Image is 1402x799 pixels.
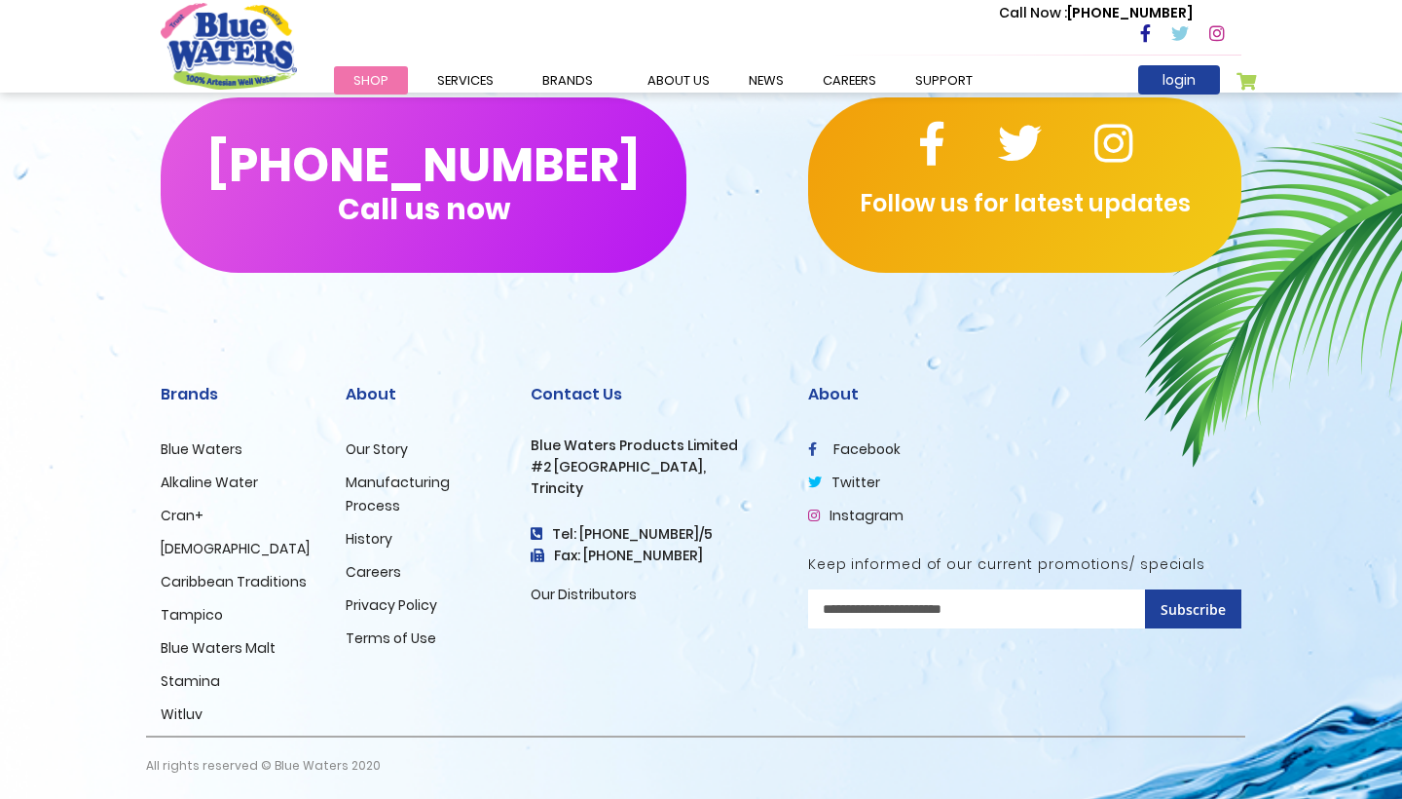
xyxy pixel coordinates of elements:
[531,459,779,476] h3: #2 [GEOGRAPHIC_DATA],
[161,385,316,403] h2: Brands
[346,529,392,549] a: History
[346,473,450,515] a: Manufacturing Process
[161,605,223,625] a: Tampico
[161,473,258,492] a: Alkaline Water
[161,704,203,724] a: Witluv
[999,3,1067,22] span: Call Now :
[161,3,297,89] a: store logo
[531,438,779,454] h3: Blue Waters Products Limited
[161,506,203,525] a: Cran+
[808,439,901,459] a: facebook
[346,385,501,403] h2: About
[146,738,381,794] p: All rights reserved © Blue Waters 2020
[531,480,779,497] h3: Trincity
[542,71,593,90] span: Brands
[531,526,779,543] h4: Tel: [PHONE_NUMBER]/5
[999,3,1193,23] p: [PHONE_NUMBER]
[346,562,401,582] a: Careers
[437,71,494,90] span: Services
[346,439,408,459] a: Our Story
[161,539,310,558] a: [DEMOGRAPHIC_DATA]
[729,66,803,95] a: News
[808,506,904,525] a: Instagram
[346,628,436,648] a: Terms of Use
[161,97,686,273] button: [PHONE_NUMBER]Call us now
[1161,600,1226,619] span: Subscribe
[531,585,637,604] a: Our Distributors
[161,572,307,591] a: Caribbean Traditions
[808,556,1241,573] h5: Keep informed of our current promotions/ specials
[338,204,510,214] span: Call us now
[1145,590,1241,628] button: Subscribe
[353,71,388,90] span: Shop
[161,638,276,658] a: Blue Waters Malt
[1138,65,1220,95] a: login
[808,385,1241,403] h2: About
[896,66,992,95] a: support
[346,595,437,615] a: Privacy Policy
[531,548,779,564] h3: Fax: [PHONE_NUMBER]
[531,385,779,403] h2: Contact Us
[628,66,729,95] a: about us
[808,186,1241,221] p: Follow us for latest updates
[808,473,880,492] a: twitter
[803,66,896,95] a: careers
[161,671,220,691] a: Stamina
[161,439,242,459] a: Blue Waters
